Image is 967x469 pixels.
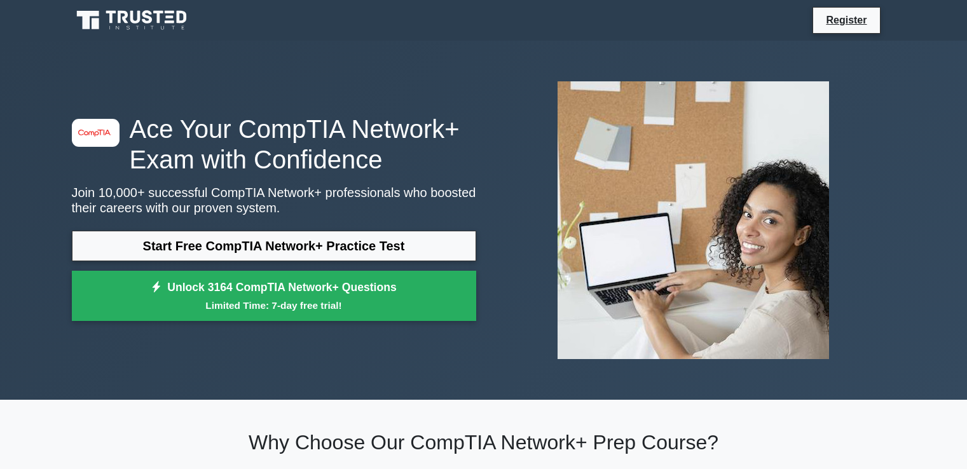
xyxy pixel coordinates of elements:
p: Join 10,000+ successful CompTIA Network+ professionals who boosted their careers with our proven ... [72,185,476,215]
h1: Ace Your CompTIA Network+ Exam with Confidence [72,114,476,175]
a: Register [818,12,874,28]
small: Limited Time: 7-day free trial! [88,298,460,313]
h2: Why Choose Our CompTIA Network+ Prep Course? [72,430,896,454]
a: Unlock 3164 CompTIA Network+ QuestionsLimited Time: 7-day free trial! [72,271,476,322]
a: Start Free CompTIA Network+ Practice Test [72,231,476,261]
